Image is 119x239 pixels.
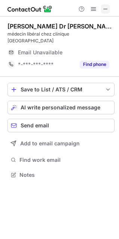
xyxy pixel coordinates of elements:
[7,22,115,30] div: [PERSON_NAME] Dr [PERSON_NAME]
[7,119,115,132] button: Send email
[7,4,52,13] img: ContactOut v5.3.10
[80,61,109,68] button: Reveal Button
[7,101,115,114] button: AI write personalized message
[7,31,115,44] div: médecin libéral chez clinique [GEOGRAPHIC_DATA]
[18,49,62,56] span: Email Unavailable
[7,83,115,96] button: save-profile-one-click
[21,105,100,111] span: AI write personalized message
[20,140,80,146] span: Add to email campaign
[19,172,112,178] span: Notes
[7,155,115,165] button: Find work email
[19,157,112,163] span: Find work email
[21,87,101,93] div: Save to List / ATS / CRM
[21,122,49,128] span: Send email
[7,170,115,180] button: Notes
[7,137,115,150] button: Add to email campaign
